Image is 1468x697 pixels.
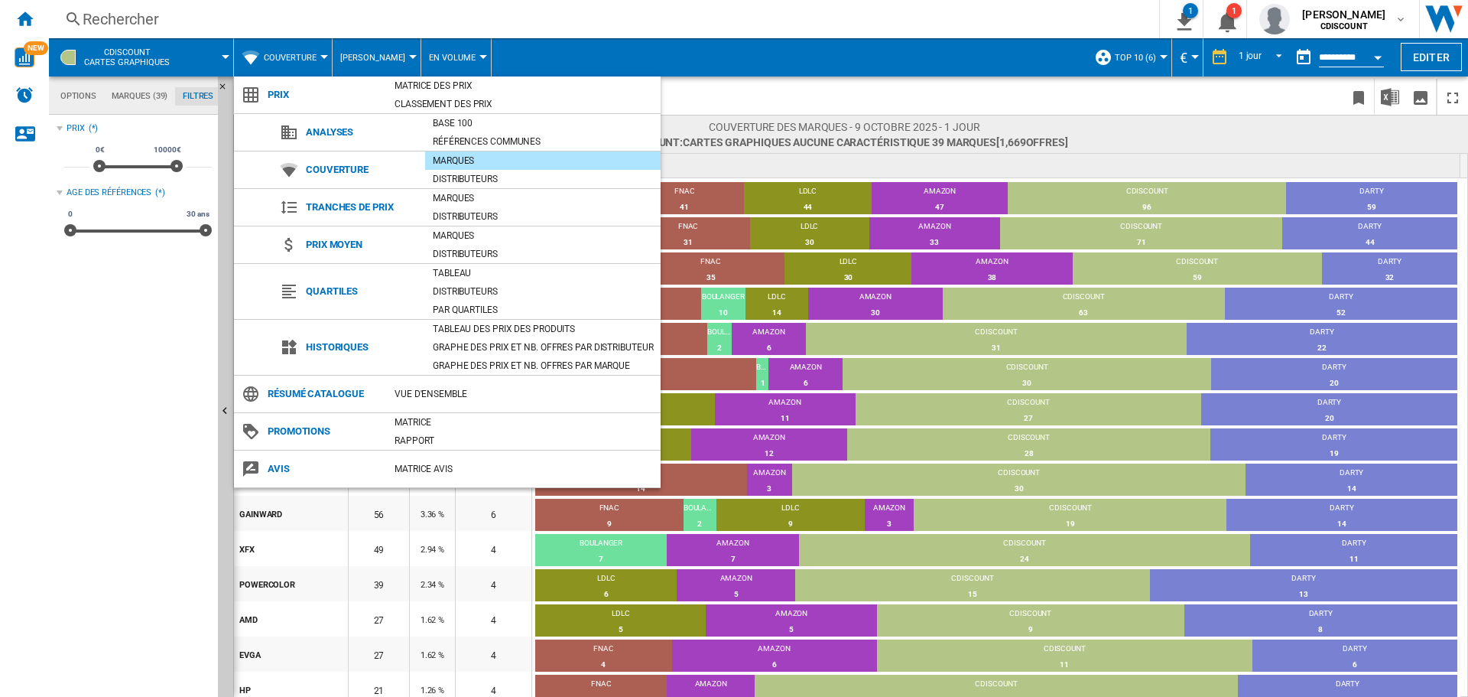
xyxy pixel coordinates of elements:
[425,321,661,337] div: Tableau des prix des produits
[425,134,661,149] div: Références communes
[298,159,425,181] span: Couverture
[298,122,425,143] span: Analyses
[298,197,425,218] span: Tranches de prix
[298,234,425,256] span: Prix moyen
[387,386,661,402] div: Vue d'ensemble
[387,78,661,93] div: Matrice des prix
[260,458,387,480] span: Avis
[425,191,661,206] div: Marques
[298,337,425,358] span: Historiques
[425,153,661,168] div: Marques
[260,383,387,405] span: Résumé catalogue
[425,265,661,281] div: Tableau
[425,284,661,299] div: Distributeurs
[425,302,661,318] div: Par quartiles
[425,228,661,243] div: Marques
[387,433,661,448] div: Rapport
[387,461,661,477] div: Matrice AVIS
[260,421,387,442] span: Promotions
[425,340,661,355] div: Graphe des prix et nb. offres par distributeur
[260,84,387,106] span: Prix
[425,358,661,373] div: Graphe des prix et nb. offres par marque
[387,415,661,430] div: Matrice
[298,281,425,302] span: Quartiles
[425,209,661,224] div: Distributeurs
[425,116,661,131] div: Base 100
[387,96,661,112] div: Classement des prix
[425,246,661,262] div: Distributeurs
[425,171,661,187] div: Distributeurs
